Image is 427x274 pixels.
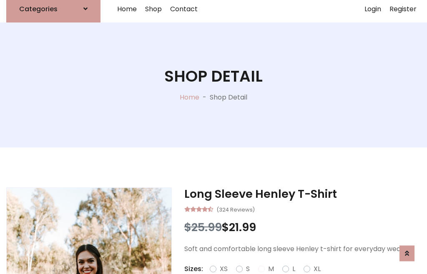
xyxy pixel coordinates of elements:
[210,92,247,102] p: Shop Detail
[246,264,250,274] label: S
[314,264,321,274] label: XL
[199,92,210,102] p: -
[164,67,263,86] h1: Shop Detail
[184,187,421,201] h3: Long Sleeve Henley T-Shirt
[216,204,255,214] small: (324 Reviews)
[184,221,421,234] h3: $
[184,219,222,235] span: $25.99
[268,264,274,274] label: M
[19,5,58,13] h6: Categories
[292,264,295,274] label: L
[220,264,228,274] label: XS
[229,219,256,235] span: 21.99
[184,244,421,254] p: Soft and comfortable long sleeve Henley t-shirt for everyday wear.
[180,92,199,102] a: Home
[184,264,203,274] p: Sizes:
